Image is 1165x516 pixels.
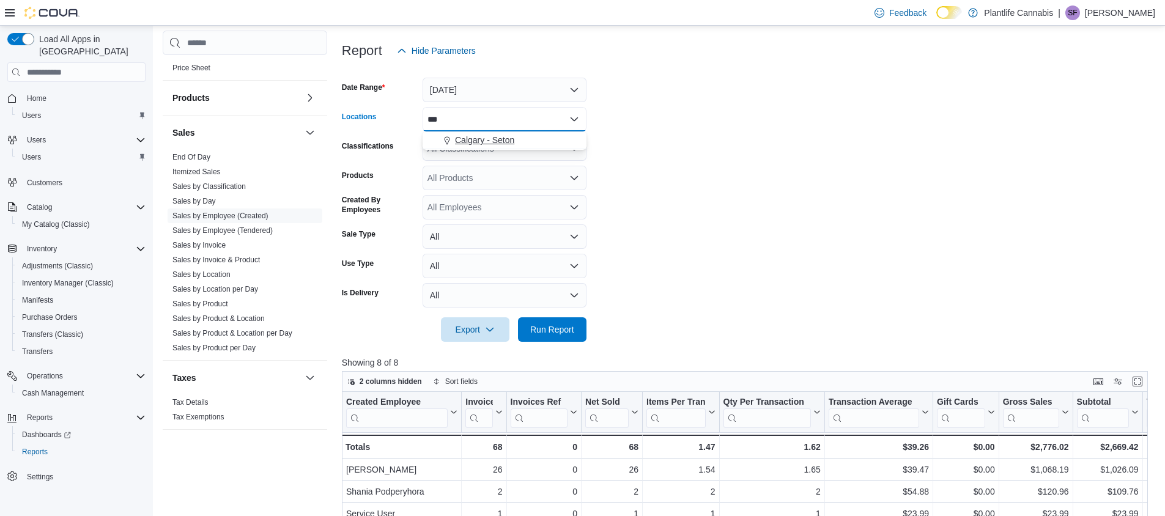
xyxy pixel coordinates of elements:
[465,397,502,428] button: Invoices Sold
[12,275,150,292] button: Inventory Manager (Classic)
[12,343,150,360] button: Transfers
[27,472,53,482] span: Settings
[22,347,53,356] span: Transfers
[646,397,706,408] div: Items Per Transaction
[22,388,84,398] span: Cash Management
[723,397,810,408] div: Qty Per Transaction
[360,377,422,386] span: 2 columns hidden
[172,127,195,139] h3: Sales
[172,226,273,235] span: Sales by Employee (Tendered)
[172,256,260,264] a: Sales by Invoice & Product
[455,134,514,146] span: Calgary - Seton
[17,150,46,164] a: Users
[27,371,63,381] span: Operations
[1076,397,1138,428] button: Subtotal
[423,131,586,149] button: Calgary - Seton
[22,410,146,425] span: Reports
[569,202,579,212] button: Open list of options
[12,216,150,233] button: My Catalog (Classic)
[12,426,150,443] a: Dashboards
[1065,6,1080,20] div: Susan Firkola
[510,462,577,477] div: 0
[172,329,292,337] a: Sales by Product & Location per Day
[17,310,83,325] a: Purchase Orders
[1002,397,1059,428] div: Gross Sales
[172,344,256,352] a: Sales by Product per Day
[723,484,820,499] div: 2
[1002,484,1068,499] div: $120.96
[510,484,577,499] div: 0
[172,152,210,162] span: End Of Day
[465,440,502,454] div: 68
[342,171,374,180] label: Products
[172,211,268,221] span: Sales by Employee (Created)
[342,195,418,215] label: Created By Employees
[829,484,929,499] div: $54.88
[585,484,638,499] div: 2
[22,369,146,383] span: Operations
[172,270,231,279] a: Sales by Location
[12,309,150,326] button: Purchase Orders
[12,292,150,309] button: Manifests
[172,300,228,308] a: Sales by Product
[27,413,53,422] span: Reports
[22,470,58,484] a: Settings
[22,312,78,322] span: Purchase Orders
[342,83,385,92] label: Date Range
[172,412,224,422] span: Tax Exemptions
[22,152,41,162] span: Users
[1085,6,1155,20] p: [PERSON_NAME]
[22,369,68,383] button: Operations
[2,131,150,149] button: Users
[392,39,481,63] button: Hide Parameters
[172,197,216,205] a: Sales by Day
[22,469,146,484] span: Settings
[12,326,150,343] button: Transfers (Classic)
[1002,397,1059,408] div: Gross Sales
[423,283,586,308] button: All
[22,133,51,147] button: Users
[17,293,58,308] a: Manifests
[346,484,457,499] div: Shania Podperyhora
[1091,374,1106,389] button: Keyboard shortcuts
[172,314,265,323] a: Sales by Product & Location
[17,276,119,290] a: Inventory Manager (Classic)
[585,397,638,428] button: Net Sold
[172,284,258,294] span: Sales by Location per Day
[936,6,962,19] input: Dark Mode
[172,153,210,161] a: End Of Day
[723,462,820,477] div: 1.65
[346,462,457,477] div: [PERSON_NAME]
[22,175,67,190] a: Customers
[937,397,985,428] div: Gift Card Sales
[646,397,706,428] div: Items Per Transaction
[12,149,150,166] button: Users
[24,7,80,19] img: Cova
[17,444,53,459] a: Reports
[2,409,150,426] button: Reports
[412,45,476,57] span: Hide Parameters
[172,241,226,249] a: Sales by Invoice
[22,111,41,120] span: Users
[829,397,919,428] div: Transaction Average
[346,397,448,408] div: Created Employee
[2,173,150,191] button: Customers
[27,178,62,188] span: Customers
[1002,397,1068,428] button: Gross Sales
[17,276,146,290] span: Inventory Manager (Classic)
[172,398,209,407] a: Tax Details
[22,410,57,425] button: Reports
[646,397,716,428] button: Items Per Transaction
[17,259,146,273] span: Adjustments (Classic)
[27,94,46,103] span: Home
[22,174,146,190] span: Customers
[1002,440,1068,454] div: $2,776.02
[1130,374,1145,389] button: Enter fullscreen
[17,150,146,164] span: Users
[22,219,90,229] span: My Catalog (Classic)
[585,397,629,428] div: Net Sold
[585,440,638,454] div: 68
[937,397,995,428] button: Gift Cards
[1058,6,1060,20] p: |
